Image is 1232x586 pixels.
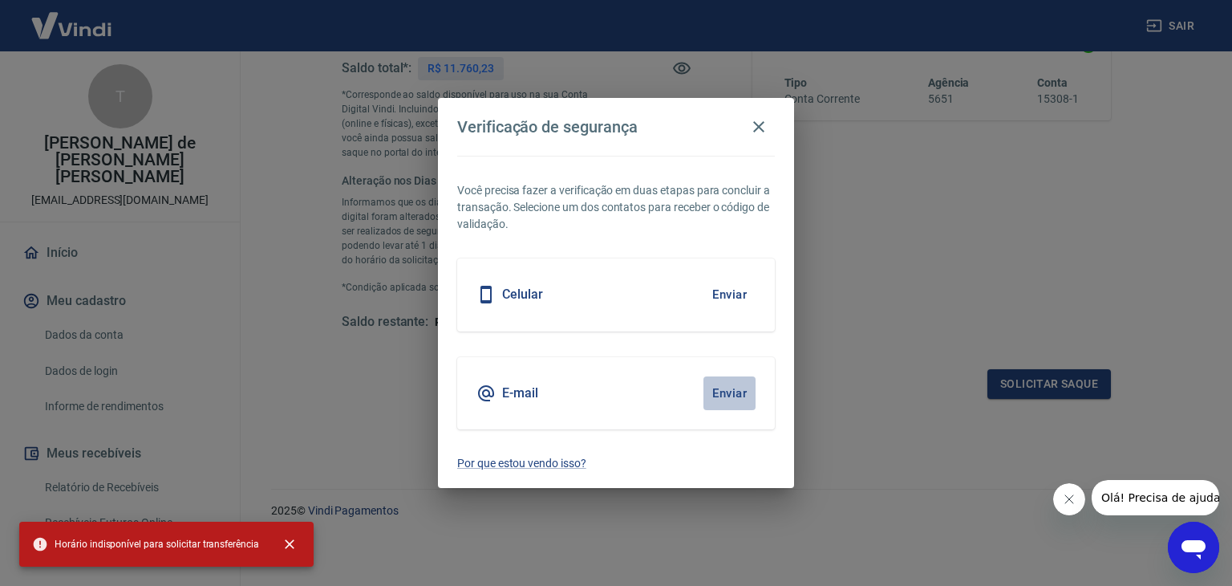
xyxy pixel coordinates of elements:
[502,287,543,303] h5: Celular
[10,11,135,24] span: Olá! Precisa de ajuda?
[457,455,775,472] a: Por que estou vendo isso?
[457,117,638,136] h4: Verificação de segurança
[1168,522,1219,573] iframe: Botão para abrir a janela de mensagens
[272,527,307,562] button: close
[1053,483,1085,515] iframe: Fechar mensagem
[32,536,259,552] span: Horário indisponível para solicitar transferência
[703,278,756,311] button: Enviar
[502,385,538,401] h5: E-mail
[457,182,775,233] p: Você precisa fazer a verificação em duas etapas para concluir a transação. Selecione um dos conta...
[703,376,756,410] button: Enviar
[1092,480,1219,515] iframe: Mensagem da empresa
